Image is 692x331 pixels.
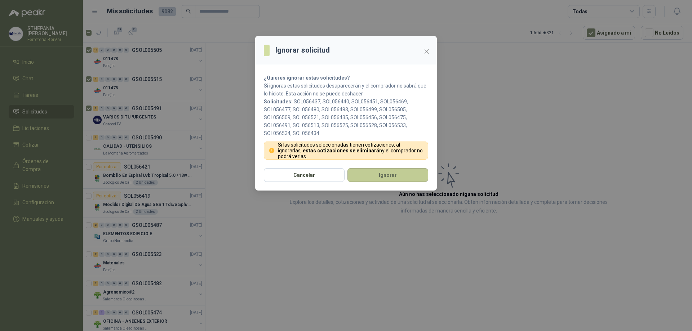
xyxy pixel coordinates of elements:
[421,46,432,57] button: Close
[275,45,330,56] h3: Ignorar solicitud
[424,49,430,54] span: close
[264,168,345,182] button: Cancelar
[264,82,428,98] p: Si ignoras estas solicitudes desaparecerán y el comprador no sabrá que lo hiciste. Esta acción no...
[347,168,428,182] button: Ignorar
[264,75,350,81] strong: ¿Quieres ignorar estas solicitudes?
[278,142,424,159] p: Si las solicitudes seleccionadas tienen cotizaciones, al ignorarlas, y el comprador no podrá verlas.
[303,148,382,153] strong: estas cotizaciones se eliminarán
[264,98,428,137] p: SOL056437, SOL056440, SOL056451, SOL056469, SOL056477, SOL056480, SOL056483, SOL056499, SOL056505...
[264,99,293,104] b: Solicitudes:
